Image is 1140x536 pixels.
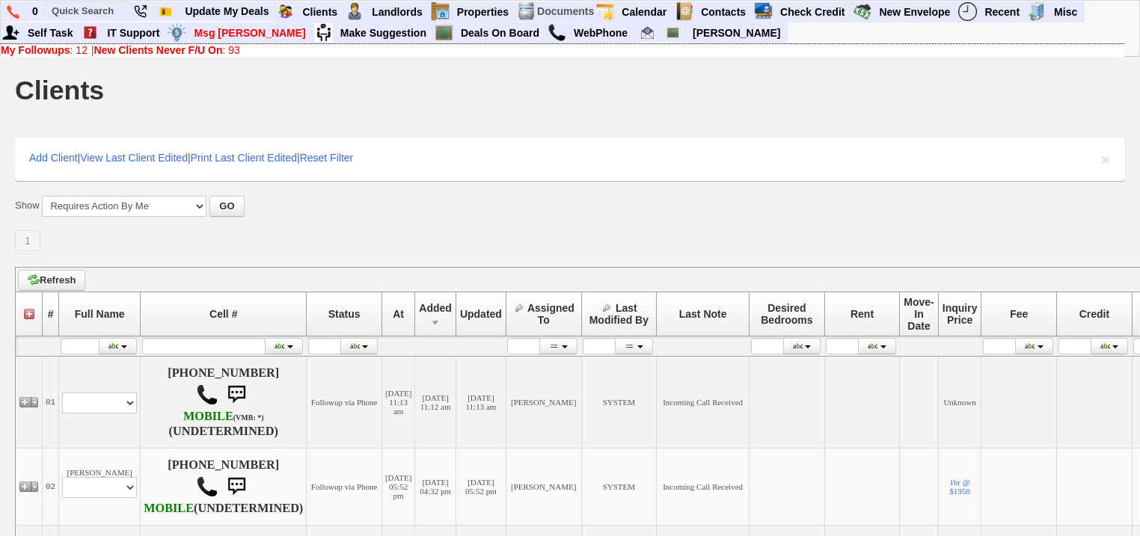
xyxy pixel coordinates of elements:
span: Last Modified By [589,302,649,326]
span: Added [419,302,452,314]
b: New Clients Never F/U On [94,44,223,56]
td: [PERSON_NAME] [506,356,581,448]
a: My Followups: 12 [1,44,88,56]
a: New Clients Never F/U On: 93 [94,44,240,56]
font: (VMB: *) [233,413,264,422]
button: GO [209,196,244,217]
img: gmoney.png [853,2,871,21]
td: Followup via Phone [307,356,382,448]
img: officebldg.png [1028,2,1046,21]
a: Make Suggestion [334,23,433,43]
a: Landlords [366,2,429,22]
span: Credit [1079,308,1109,320]
img: creditreport.png [754,2,773,21]
a: View Last Client Edited [80,152,188,164]
img: recent.png [958,2,977,21]
h4: [PHONE_NUMBER] (UNDETERMINED) [144,366,303,438]
td: [DATE] 11:13 am [381,356,414,448]
img: su2.jpg [314,23,333,42]
img: contact.png [675,2,693,21]
a: 1 [15,230,40,251]
a: Properties [451,2,515,22]
a: [PERSON_NAME] [687,23,786,43]
a: Update My Deals [179,1,275,21]
b: Verizon Wireless [183,410,264,423]
a: Deals On Board [455,23,546,43]
td: Incoming Call Received [657,448,750,525]
img: phone22.png [134,5,147,18]
a: Calendar [616,2,673,22]
a: Self Task [22,23,79,43]
img: Renata@HomeSweetHomeProperties.com [641,26,654,39]
a: Refresh [18,270,85,291]
span: Status [328,308,361,320]
td: [DATE] 05:52 pm [381,448,414,525]
a: WebPhone [568,23,634,43]
div: | [1,44,1124,56]
span: Inquiry Price [943,302,978,326]
img: help2.png [81,23,99,42]
img: appt_icon.png [595,2,614,21]
span: Fee [1010,308,1028,320]
h4: [PHONE_NUMBER] (UNDETERMINED) [144,458,303,515]
td: [PERSON_NAME] [59,448,141,525]
img: landlord.png [346,2,364,21]
span: Move-In Date [904,296,934,332]
img: sms.png [221,472,251,502]
input: Quick Search [46,1,128,20]
img: sms.png [221,380,251,410]
td: [PERSON_NAME] [506,448,581,525]
td: Documents [536,1,595,22]
img: docs.png [517,2,536,21]
font: MOBILE [183,410,233,423]
span: Cell # [209,308,237,320]
a: Clients [296,2,344,22]
a: Recent [978,2,1026,22]
label: Show [15,199,40,212]
td: [DATE] 11:12 am [415,356,456,448]
a: Check Credit [774,2,851,22]
a: Print Last Client Edited [191,152,297,164]
td: SYSTEM [581,356,657,448]
a: Reset Filter [300,152,354,164]
a: Contacts [695,2,753,22]
td: Unknown [938,356,981,448]
td: [DATE] 11:13 am [456,356,506,448]
b: My Followups [1,44,70,56]
img: myadd.png [1,23,20,42]
img: money.png [168,23,186,42]
a: Add Client [29,152,78,164]
img: clients.png [276,2,295,21]
span: Last Note [679,308,727,320]
b: YMax Communications - YMax Communications - SVR [144,502,194,515]
a: Misc [1048,2,1084,22]
img: Bookmark.png [159,5,172,18]
td: Followup via Phone [307,448,382,525]
font: MOBILE [144,502,194,515]
span: At [393,308,404,320]
img: chalkboard.png [666,26,679,39]
img: call.png [196,475,218,498]
td: SYSTEM [581,448,657,525]
td: 01 [43,356,59,448]
td: Incoming Call Received [657,356,750,448]
td: 02 [43,448,59,525]
a: 1br @ $1950 [949,478,970,496]
div: | | | [15,138,1125,181]
img: chalkboard.png [435,23,453,42]
th: # [43,292,59,336]
h1: Clients [15,77,104,104]
td: [DATE] 04:32 pm [415,448,456,525]
img: phone.png [7,5,19,19]
a: Msg [PERSON_NAME] [188,23,312,43]
a: IT Support [101,23,166,43]
img: call.png [196,383,218,406]
span: Assigned To [527,302,574,326]
a: New Envelope [873,2,957,22]
td: [DATE] 05:52 pm [456,448,506,525]
span: Full Name [75,308,125,320]
span: Rent [851,308,874,320]
font: Msg [PERSON_NAME] [194,27,305,39]
span: Desired Bedrooms [761,302,812,326]
img: call.png [548,23,566,42]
